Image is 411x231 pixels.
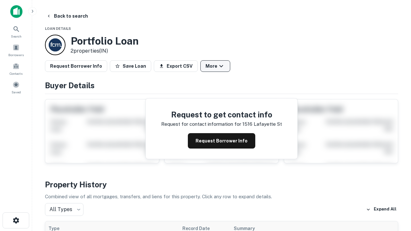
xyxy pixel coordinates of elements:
h4: Buyer Details [45,80,398,91]
h3: Portfolio Loan [71,35,139,47]
span: Borrowers [8,52,24,57]
span: Search [11,34,22,39]
span: Contacts [10,71,22,76]
button: More [200,60,230,72]
span: Saved [12,90,21,95]
p: Combined view of all mortgages, transfers, and liens for this property. Click any row to expand d... [45,193,398,201]
img: capitalize-icon.png [10,5,22,18]
iframe: Chat Widget [379,159,411,190]
a: Search [2,23,30,40]
p: 1516 lafayette st [242,120,282,128]
a: Saved [2,79,30,96]
button: Save Loan [110,60,151,72]
button: Request Borrower Info [188,133,255,149]
p: Request for contact information for [161,120,241,128]
span: Loan Details [45,27,71,30]
button: Request Borrower Info [45,60,107,72]
div: All Types [45,203,83,216]
h4: Property History [45,179,398,190]
button: Back to search [44,10,91,22]
button: Export CSV [154,60,198,72]
p: 2 properties (IN) [71,47,139,55]
h4: Request to get contact info [161,109,282,120]
a: Contacts [2,60,30,77]
button: Expand All [364,205,398,214]
a: Borrowers [2,41,30,59]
